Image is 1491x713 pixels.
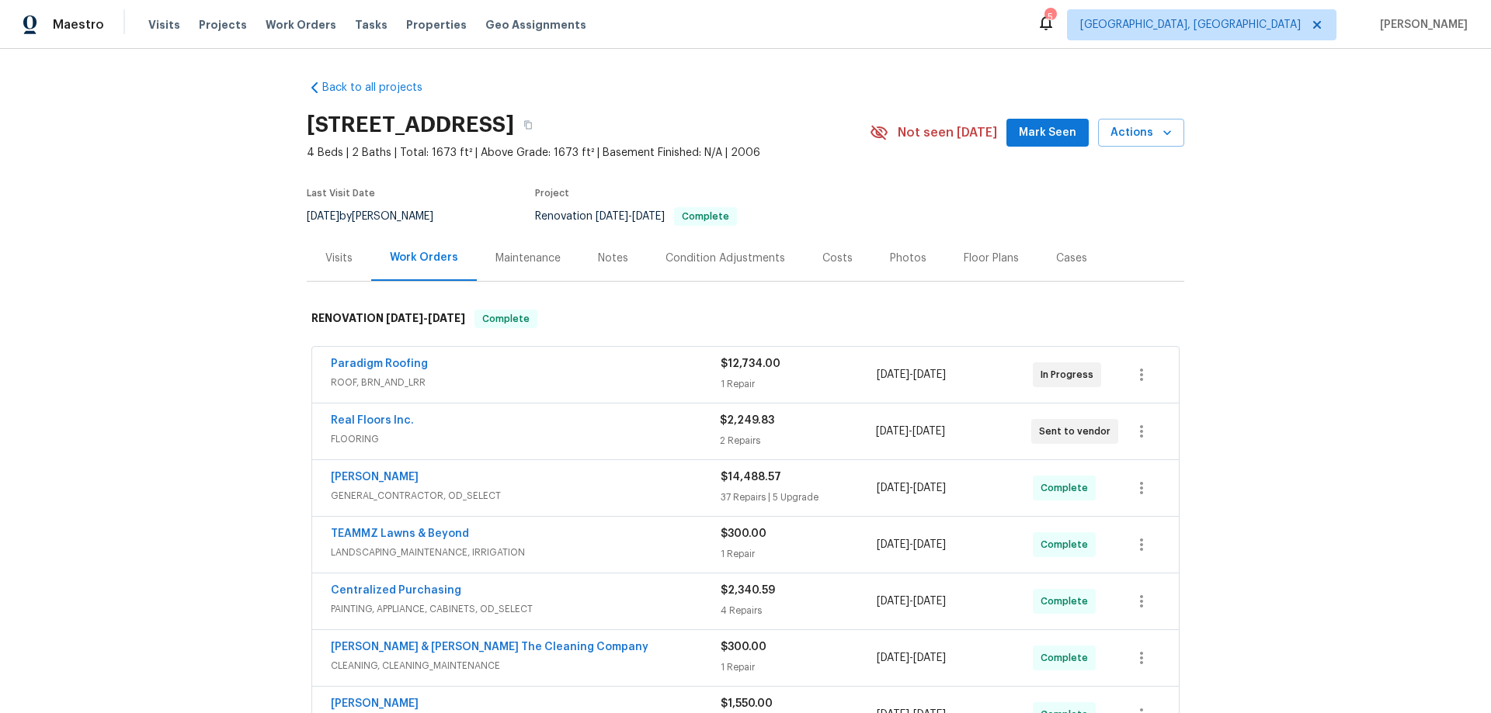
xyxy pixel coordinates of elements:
div: Work Orders [390,250,458,265]
a: TEAMMZ Lawns & Beyond [331,528,469,539]
span: Project [535,189,569,198]
span: [DATE] [877,483,909,493]
span: [DATE] [428,313,465,324]
span: [DATE] [877,652,909,663]
span: [GEOGRAPHIC_DATA], [GEOGRAPHIC_DATA] [1080,17,1301,33]
a: Back to all projects [307,80,456,95]
button: Mark Seen [1006,119,1089,147]
span: Sent to vendor [1039,424,1117,439]
div: Maintenance [495,251,561,266]
div: Condition Adjustments [666,251,785,266]
span: [DATE] [913,652,946,663]
span: $2,249.83 [720,415,774,426]
span: Complete [1041,650,1094,666]
span: PAINTING, APPLIANCE, CABINETS, OD_SELECT [331,601,721,617]
div: 4 Repairs [721,603,877,618]
span: Actions [1110,123,1172,143]
h6: RENOVATION [311,310,465,328]
div: Floor Plans [964,251,1019,266]
div: 5 [1044,9,1055,25]
span: $14,488.57 [721,472,781,483]
div: by [PERSON_NAME] [307,207,452,226]
span: [DATE] [913,483,946,493]
span: Geo Assignments [485,17,586,33]
div: 1 Repair [721,376,877,392]
span: [DATE] [912,426,945,437]
span: [DATE] [632,211,665,222]
button: Copy Address [514,111,542,139]
span: Complete [1041,594,1094,609]
span: [DATE] [913,369,946,380]
span: $12,734.00 [721,358,780,369]
span: Maestro [53,17,104,33]
span: $2,340.59 [721,585,775,596]
span: Complete [676,212,735,221]
div: Visits [325,251,353,266]
span: [DATE] [877,539,909,550]
span: Work Orders [266,17,336,33]
a: [PERSON_NAME] & [PERSON_NAME] The Cleaning Company [331,642,648,652]
span: [DATE] [877,369,909,380]
span: [DATE] [913,596,946,607]
span: [DATE] [876,426,909,437]
span: Complete [1041,537,1094,552]
span: $300.00 [721,642,766,652]
span: - [877,480,946,496]
span: GENERAL_CONTRACTOR, OD_SELECT [331,488,721,504]
div: RENOVATION [DATE]-[DATE]Complete [307,294,1184,344]
div: Photos [890,251,926,266]
span: Renovation [535,211,737,222]
a: Real Floors Inc. [331,415,414,426]
span: - [596,211,665,222]
span: FLOORING [331,431,720,447]
span: ROOF, BRN_AND_LRR [331,375,721,390]
span: 4 Beds | 2 Baths | Total: 1673 ft² | Above Grade: 1673 ft² | Basement Finished: N/A | 2006 [307,145,870,161]
a: Centralized Purchasing [331,585,461,596]
span: $1,550.00 [721,698,773,709]
span: Not seen [DATE] [898,125,997,140]
span: $300.00 [721,528,766,539]
span: Visits [148,17,180,33]
a: [PERSON_NAME] [331,472,419,483]
div: 1 Repair [721,546,877,562]
span: [DATE] [596,211,628,222]
span: [DATE] [913,539,946,550]
span: [DATE] [877,596,909,607]
span: Mark Seen [1019,123,1076,143]
div: Notes [598,251,628,266]
div: 2 Repairs [720,433,875,448]
span: - [877,650,946,666]
span: Complete [1041,480,1094,496]
div: Costs [822,251,853,266]
button: Actions [1098,119,1184,147]
a: [PERSON_NAME] [331,698,419,709]
span: Tasks [355,19,388,30]
span: - [877,367,946,382]
span: [DATE] [307,211,339,222]
span: - [386,313,465,324]
span: [DATE] [386,313,423,324]
span: Complete [476,311,536,327]
span: In Progress [1041,367,1100,382]
div: Cases [1056,251,1087,266]
span: CLEANING, CLEANING_MAINTENANCE [331,658,721,673]
div: 37 Repairs | 5 Upgrade [721,490,877,505]
span: LANDSCAPING_MAINTENANCE, IRRIGATION [331,545,721,560]
span: Properties [406,17,467,33]
span: - [877,537,946,552]
a: Paradigm Roofing [331,358,428,369]
span: Projects [199,17,247,33]
div: 1 Repair [721,659,877,675]
span: - [877,594,946,609]
h2: [STREET_ADDRESS] [307,117,514,133]
span: [PERSON_NAME] [1374,17,1468,33]
span: Last Visit Date [307,189,375,198]
span: - [876,424,945,439]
